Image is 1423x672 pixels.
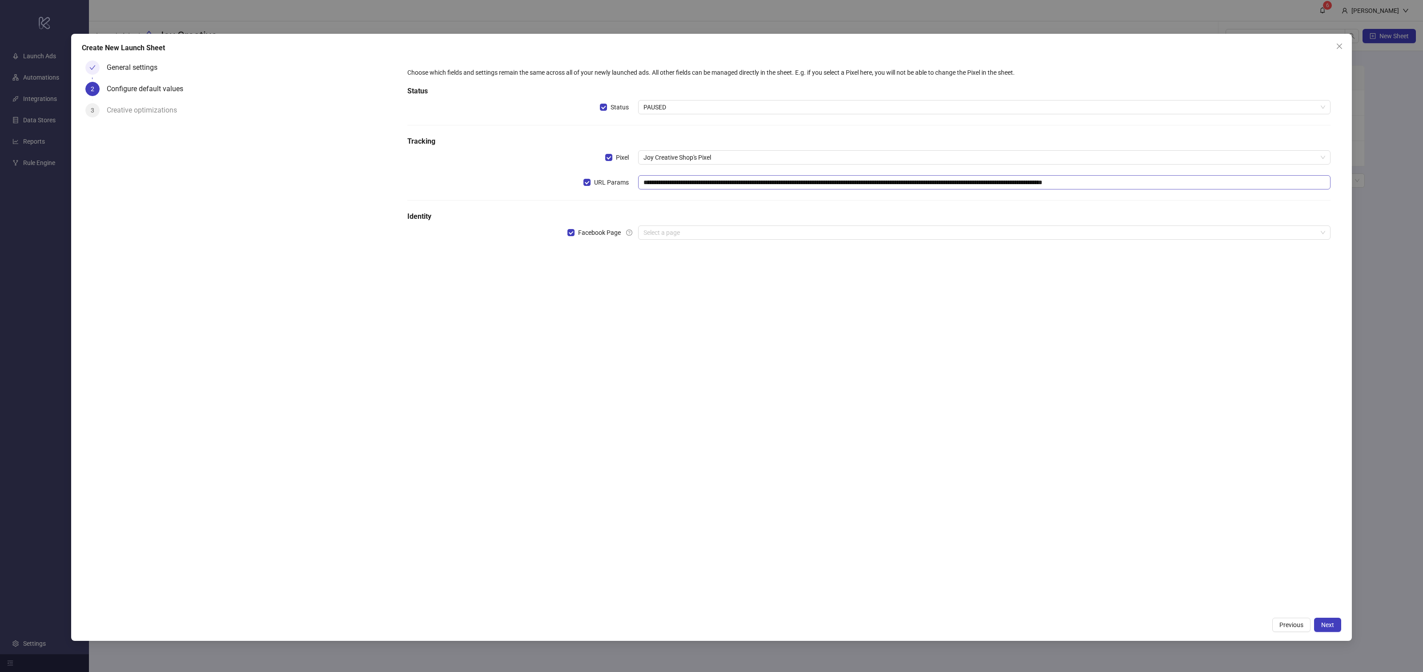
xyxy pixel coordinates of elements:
[591,177,632,187] span: URL Params
[407,211,1331,222] h5: Identity
[1332,39,1347,53] button: Close
[1272,618,1310,632] button: Previous
[91,107,94,114] span: 3
[107,103,184,117] div: Creative optimizations
[91,85,94,93] span: 2
[407,136,1331,147] h5: Tracking
[612,153,632,162] span: Pixel
[643,151,1325,164] span: Joy Creative Shop's Pixel
[407,68,1331,77] div: Choose which fields and settings remain the same across all of your newly launched ads. All other...
[607,102,632,112] span: Status
[107,82,190,96] div: Configure default values
[407,86,1331,97] h5: Status
[1336,43,1343,50] span: close
[1279,621,1303,628] span: Previous
[107,60,165,75] div: General settings
[575,228,624,237] span: Facebook Page
[1314,618,1341,632] button: Next
[82,43,1341,53] div: Create New Launch Sheet
[626,229,632,236] span: question-circle
[89,64,96,71] span: check
[643,101,1325,114] span: PAUSED
[1321,621,1334,628] span: Next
